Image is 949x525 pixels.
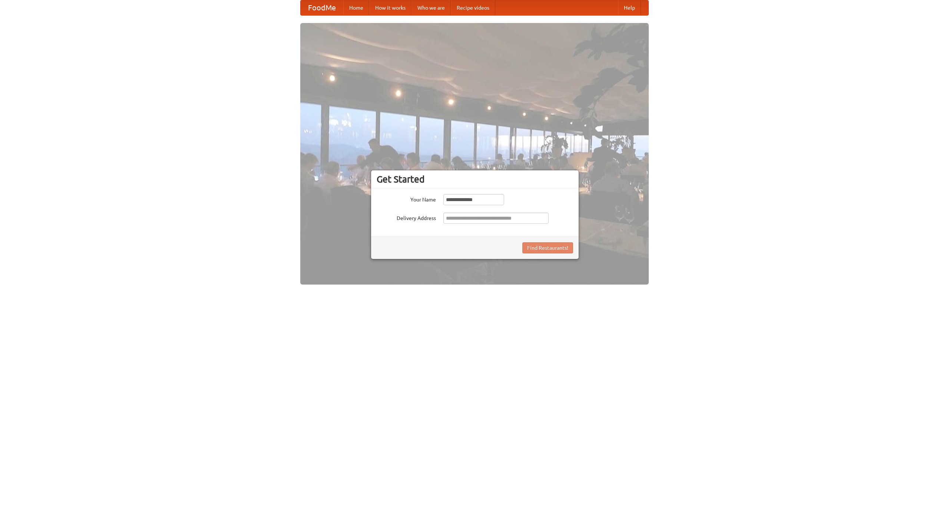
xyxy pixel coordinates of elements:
button: Find Restaurants! [522,242,573,253]
a: Help [618,0,641,15]
label: Delivery Address [377,213,436,222]
a: Recipe videos [451,0,495,15]
label: Your Name [377,194,436,203]
a: Who we are [411,0,451,15]
h3: Get Started [377,174,573,185]
a: Home [343,0,369,15]
a: How it works [369,0,411,15]
a: FoodMe [301,0,343,15]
